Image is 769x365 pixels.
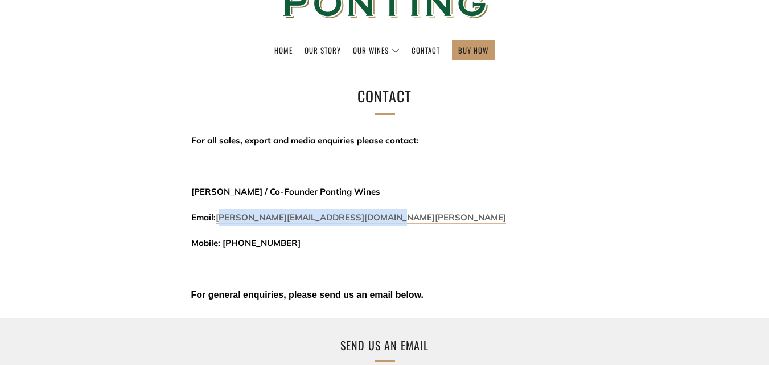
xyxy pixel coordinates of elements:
[458,41,488,59] a: BUY NOW
[197,335,573,355] h2: Send us an email
[216,212,506,224] a: [PERSON_NAME][EMAIL_ADDRESS][DOMAIN_NAME][PERSON_NAME]
[191,237,301,248] span: Mobile: [PHONE_NUMBER]
[191,212,506,223] span: Email:
[274,41,293,59] a: Home
[353,41,400,59] a: Our Wines
[412,41,440,59] a: Contact
[191,290,423,300] span: For general enquiries, please send us an email below.
[191,135,419,146] span: For all sales, export and media enquiries please contact:
[197,84,573,108] h1: Contact
[191,186,380,197] span: [PERSON_NAME] / Co-Founder Ponting Wines
[305,41,341,59] a: Our Story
